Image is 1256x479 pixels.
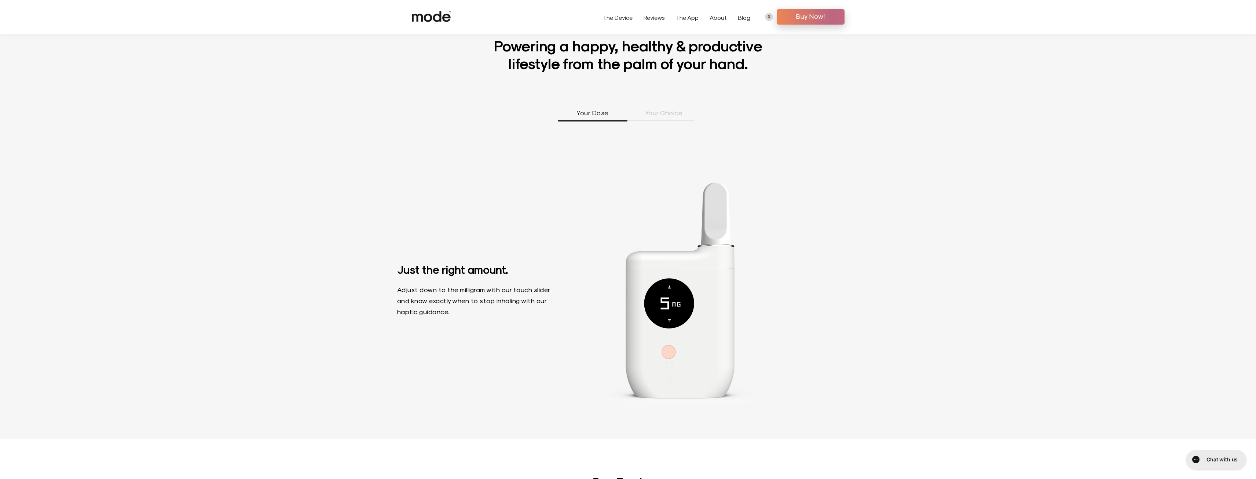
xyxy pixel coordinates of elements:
[603,14,633,21] a: The Device
[710,14,727,21] a: About
[481,36,775,72] h1: Powering a happy, healthy & productive lifestyle from the palm of your hand.
[676,14,699,21] a: The App
[644,14,665,21] a: Reviews
[629,108,699,121] li: Your Choice
[397,264,555,275] h3: Just the right amount.
[738,14,750,21] a: Blog
[777,9,845,25] a: Buy Now!
[765,13,773,21] a: 0
[397,284,555,317] p: Adjust down to the milligram with our touch slider and know exactly when to stop inhaling with ou...
[558,108,627,121] li: Your Dose
[782,11,839,22] span: Buy Now!
[1183,447,1249,472] iframe: Gorgias live chat messenger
